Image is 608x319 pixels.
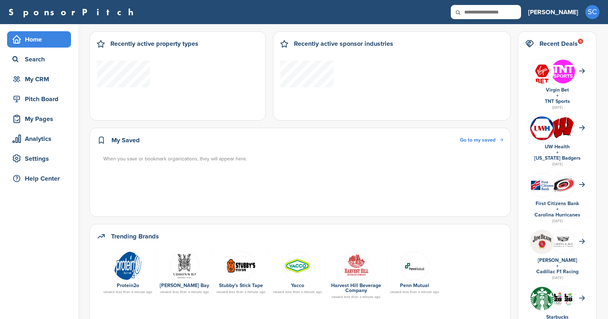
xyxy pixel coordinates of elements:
a: Screen shot 2018 08 02 at 11.24.19 am [329,251,383,280]
div: When you save or bookmark organizations, they will appear here. [103,155,504,163]
a: + [556,93,559,99]
a: + [556,149,559,155]
img: Protein2o big [113,251,142,280]
img: Open uri20141112 50798 1m0bak2 [530,287,554,310]
div: [DATE] [525,161,589,167]
h2: Recently active property types [110,39,198,49]
div: Analytics [11,132,71,145]
a: Protein2o [117,282,139,288]
a: 250px hbc logo 2013 [160,251,209,280]
div: [DATE] [525,104,589,111]
span: Go to my saved [460,137,495,143]
div: Home [11,33,71,46]
a: Settings [7,150,71,167]
a: + [556,263,559,269]
a: Cadillac F1 Racing [536,269,579,275]
a: [US_STATE] Badgers [534,155,581,161]
a: Help Center [7,170,71,187]
img: 82plgaic 400x400 [530,116,554,140]
a: First Citizens Bank [536,200,579,207]
a: Go to my saved [460,136,503,144]
div: viewed less than a minute ago [103,290,152,294]
a: Harvest Hill Beverage Company [331,282,381,293]
img: Qiv8dqs7 400x400 [551,60,575,83]
img: Open uri20141112 64162 w7v9zj?1415805765 [551,117,575,139]
img: Stubbys [226,251,256,280]
a: SponsorPitch [9,7,138,17]
img: Data [283,251,312,280]
div: viewed less than a minute ago [273,290,322,294]
a: Carolina Hurricanes [535,212,580,218]
img: Jyyddrmw 400x400 [530,230,554,254]
a: Search [7,51,71,67]
a: My CRM [7,71,71,87]
div: Search [11,53,71,66]
a: [PERSON_NAME] [538,257,577,263]
h3: [PERSON_NAME] [528,7,578,17]
img: Open uri20141112 64162 1shn62e?1415805732 [551,177,575,192]
div: viewed less than a minute ago [390,290,439,294]
img: Fcgoatp8 400x400 [551,230,575,254]
h2: Trending Brands [111,231,159,241]
img: Images (26) [530,60,554,88]
a: Stubby's Stick Tape [219,282,263,288]
div: 6 [578,39,583,44]
div: [DATE] [525,218,589,224]
a: My Pages [7,111,71,127]
div: My CRM [11,73,71,86]
a: UW Health [545,144,570,150]
a: Data [273,251,322,280]
div: Settings [11,152,71,165]
a: Pitch Board [7,91,71,107]
a: Stubbys [217,251,265,280]
a: [PERSON_NAME] Bay [160,282,209,288]
a: Virgin Bet [546,87,569,93]
span: SC [585,5,599,19]
img: Screen shot 2014 11 28 at 8.34.45 am [400,251,429,280]
div: Pitch Board [11,93,71,105]
h2: Recently active sponsor industries [294,39,393,49]
a: Screen shot 2014 11 28 at 8.34.45 am [390,251,439,280]
div: My Pages [11,112,71,125]
a: Analytics [7,131,71,147]
div: Help Center [11,172,71,185]
div: viewed less than a minute ago [160,290,209,294]
a: + [556,206,559,212]
a: [PERSON_NAME] [528,4,578,20]
h2: Recent Deals [539,39,578,49]
a: Home [7,31,71,48]
a: Yacco [291,282,304,288]
h2: My Saved [111,135,140,145]
img: Csrq75nh 400x400 [551,287,575,310]
img: Screen shot 2018 08 02 at 11.24.19 am [341,251,371,280]
img: 250px hbc logo 2013 [170,251,199,280]
div: viewed less than a minute ago [329,295,383,299]
img: Open uri20141112 50798 148hg1y [530,177,554,193]
a: TNT Sports [545,98,570,104]
a: Penn Mutual [400,282,429,288]
a: Protein2o big [103,251,152,280]
div: viewed less than a minute ago [217,290,265,294]
div: [DATE] [525,275,589,281]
